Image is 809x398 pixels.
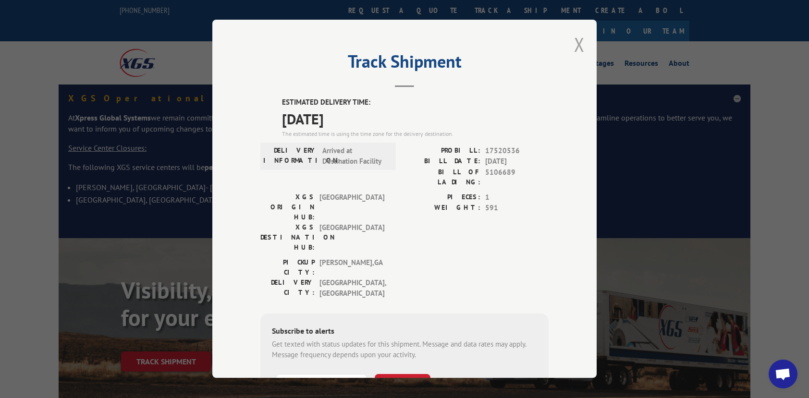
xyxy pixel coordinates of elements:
[319,257,384,277] span: [PERSON_NAME] , GA
[485,157,549,168] span: [DATE]
[485,167,549,187] span: 5106689
[404,167,480,187] label: BILL OF LADING:
[404,145,480,157] label: PROBILL:
[260,55,549,73] h2: Track Shipment
[574,32,585,57] button: Close modal
[276,374,367,394] input: Phone Number
[272,339,537,361] div: Get texted with status updates for this shipment. Message and data rates may apply. Message frequ...
[769,360,797,388] a: Open chat
[263,145,318,167] label: DELIVERY INFORMATION:
[485,203,549,214] span: 591
[404,157,480,168] label: BILL DATE:
[260,277,315,299] label: DELIVERY CITY:
[282,130,549,138] div: The estimated time is using the time zone for the delivery destination.
[282,97,549,109] label: ESTIMATED DELIVERY TIME:
[319,277,384,299] span: [GEOGRAPHIC_DATA] , [GEOGRAPHIC_DATA]
[322,145,387,167] span: Arrived at Destination Facility
[260,222,315,253] label: XGS DESTINATION HUB:
[319,192,384,222] span: [GEOGRAPHIC_DATA]
[485,145,549,157] span: 17520536
[319,222,384,253] span: [GEOGRAPHIC_DATA]
[375,374,430,394] button: SUBSCRIBE
[260,192,315,222] label: XGS ORIGIN HUB:
[260,257,315,277] label: PICKUP CITY:
[485,192,549,203] span: 1
[404,192,480,203] label: PIECES:
[282,108,549,130] span: [DATE]
[404,203,480,214] label: WEIGHT:
[272,325,537,339] div: Subscribe to alerts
